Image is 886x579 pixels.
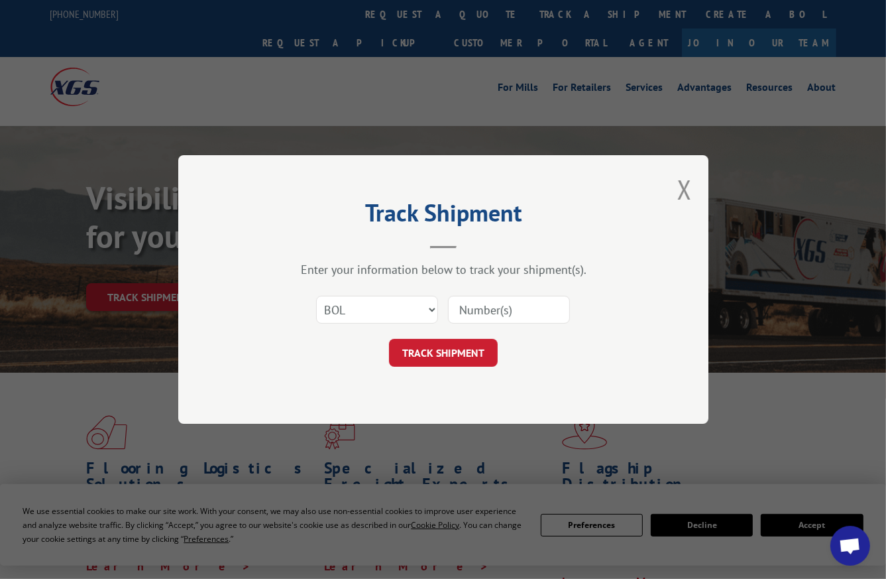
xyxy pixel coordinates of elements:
div: Enter your information below to track your shipment(s). [245,262,642,277]
button: TRACK SHIPMENT [389,339,498,367]
input: Number(s) [448,296,570,324]
h2: Track Shipment [245,204,642,229]
button: Close modal [677,172,692,207]
div: Open chat [830,526,870,566]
